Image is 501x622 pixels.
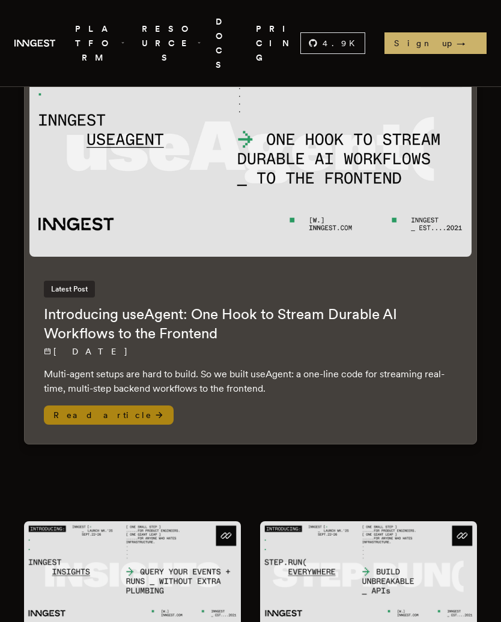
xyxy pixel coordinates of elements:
[384,32,487,54] a: Sign up
[256,14,300,72] a: PRICING
[139,14,201,72] button: RESOURCES
[323,37,362,49] span: 4.9 K
[24,31,477,444] a: Latest PostIntroducing useAgent: One Hook to Stream Durable AI Workflows to the Frontend[DATE] Mu...
[44,405,174,425] span: Read article
[44,367,457,396] p: Multi-agent setups are hard to build. So we built useAgent: a one-line code for streaming real-ti...
[29,37,472,257] img: Featured image for Introducing useAgent: One Hook to Stream Durable AI Workflows to the Frontend ...
[44,305,457,343] h2: Introducing useAgent: One Hook to Stream Durable AI Workflows to the Frontend
[44,345,457,357] p: [DATE]
[44,281,95,298] span: Latest Post
[216,14,241,72] a: DOCS
[457,37,477,49] span: →
[139,22,201,65] span: RESOURCES
[70,22,125,65] span: PLATFORM
[70,14,125,72] button: PLATFORM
